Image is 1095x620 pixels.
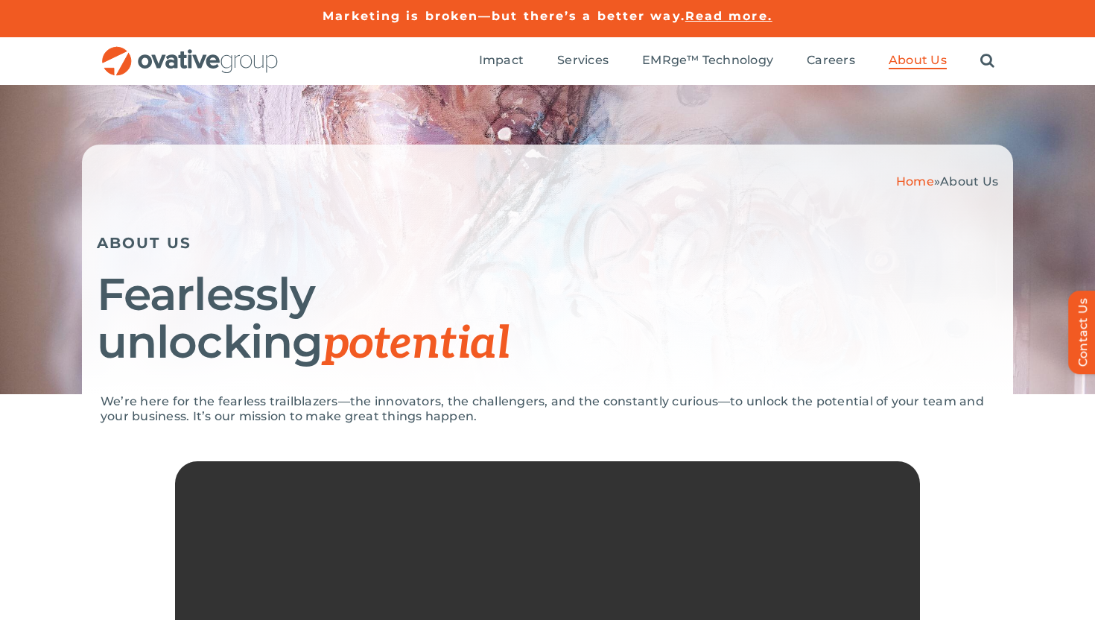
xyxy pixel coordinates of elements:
a: About Us [889,53,947,69]
a: Services [557,53,609,69]
span: potential [323,317,510,371]
a: Impact [479,53,524,69]
a: OG_Full_horizontal_RGB [101,45,279,59]
h5: ABOUT US [97,234,998,252]
span: About Us [889,53,947,68]
span: About Us [940,174,998,189]
a: Search [980,53,994,69]
a: EMRge™ Technology [642,53,773,69]
span: Services [557,53,609,68]
span: Impact [479,53,524,68]
p: We’re here for the fearless trailblazers—the innovators, the challengers, and the constantly curi... [101,394,994,424]
h1: Fearlessly unlocking [97,271,998,368]
a: Read more. [685,9,772,23]
a: Careers [807,53,855,69]
span: EMRge™ Technology [642,53,773,68]
span: » [896,174,998,189]
nav: Menu [479,37,994,85]
a: Home [896,174,934,189]
a: Marketing is broken—but there’s a better way. [323,9,685,23]
span: Careers [807,53,855,68]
